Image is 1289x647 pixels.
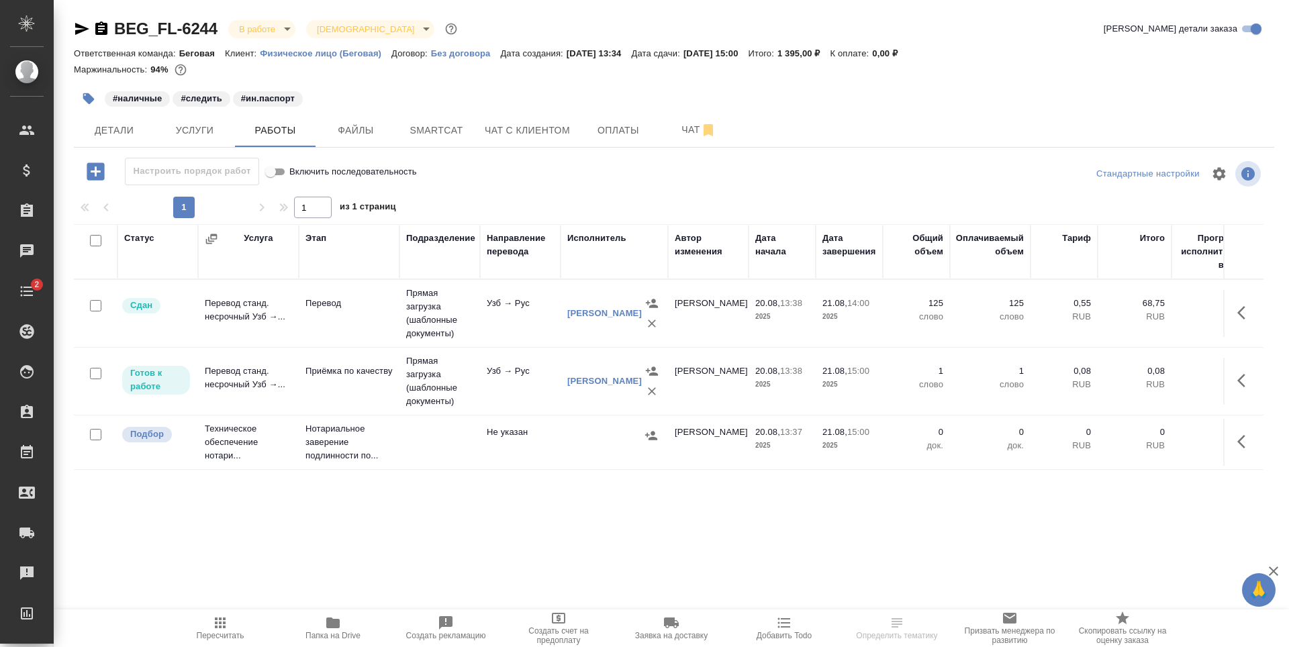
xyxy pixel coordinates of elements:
[391,48,431,58] p: Договор:
[631,48,683,58] p: Дата сдачи:
[567,376,642,386] a: [PERSON_NAME]
[289,165,417,179] span: Включить последовательность
[890,232,943,258] div: Общий объем
[642,381,662,401] button: Удалить
[668,419,749,466] td: [PERSON_NAME]
[487,232,554,258] div: Направление перевода
[890,364,943,378] p: 1
[822,310,876,323] p: 2025
[755,298,780,308] p: 20.08,
[822,232,876,258] div: Дата завершения
[241,92,295,105] p: #ин.паспорт
[755,310,809,323] p: 2025
[260,48,391,58] p: Физическое лицо (Беговая)
[755,366,780,376] p: 20.08,
[1247,576,1270,604] span: 🙏
[780,366,802,376] p: 13:38
[480,290,561,337] td: Узб → Рус
[822,298,847,308] p: 21.08,
[1104,22,1237,36] span: [PERSON_NAME] детали заказа
[1203,158,1235,190] span: Настроить таблицу
[700,122,716,138] svg: Отписаться
[1104,378,1165,391] p: RUB
[1037,364,1091,378] p: 0,08
[480,358,561,405] td: Узб → Рус
[641,426,661,446] button: Назначить
[957,378,1024,391] p: слово
[1229,426,1261,458] button: Здесь прячутся важные кнопки
[121,426,191,444] div: Можно подбирать исполнителей
[567,308,642,318] a: [PERSON_NAME]
[500,48,566,58] p: Дата создания:
[668,358,749,405] td: [PERSON_NAME]
[668,290,749,337] td: [PERSON_NAME]
[74,21,90,37] button: Скопировать ссылку для ЯМессенджера
[1037,378,1091,391] p: RUB
[121,364,191,396] div: Исполнитель может приступить к работе
[957,297,1024,310] p: 125
[780,298,802,308] p: 13:38
[830,48,873,58] p: К оплате:
[431,47,501,58] a: Без договора
[3,275,50,308] a: 2
[324,122,388,139] span: Файлы
[755,232,809,258] div: Дата начала
[26,278,47,291] span: 2
[1104,364,1165,378] p: 0,08
[1104,297,1165,310] p: 68,75
[872,48,908,58] p: 0,00 ₽
[1037,439,1091,452] p: RUB
[1229,297,1261,329] button: Здесь прячутся важные кнопки
[1235,161,1263,187] span: Посмотреть информацию
[228,20,295,38] div: В работе
[957,426,1024,439] p: 0
[822,427,847,437] p: 21.08,
[847,298,869,308] p: 14:00
[114,19,218,38] a: BEG_FL-6244
[780,427,802,437] p: 13:37
[890,439,943,452] p: док.
[305,364,393,378] p: Приёмка по качеству
[124,232,154,245] div: Статус
[890,310,943,323] p: слово
[1104,310,1165,323] p: RUB
[93,21,109,37] button: Скопировать ссылку
[313,23,418,35] button: [DEMOGRAPHIC_DATA]
[171,92,231,103] span: следить
[667,121,731,138] span: Чат
[121,297,191,315] div: Менеджер проверил работу исполнителя, передает ее на следующий этап
[150,64,171,74] p: 94%
[130,366,182,393] p: Готов к работе
[1037,297,1091,310] p: 0,55
[198,358,299,405] td: Перевод станд. несрочный Узб →...
[74,64,150,74] p: Маржинальность:
[244,232,273,245] div: Услуга
[442,20,460,38] button: Доп статусы указывают на важность/срочность заказа
[205,232,218,246] button: Сгруппировать
[113,92,162,105] p: #наличные
[1178,232,1239,272] div: Прогресс исполнителя в SC
[485,122,570,139] span: Чат с клиентом
[179,48,225,58] p: Беговая
[198,290,299,337] td: Перевод станд. несрочный Узб →...
[172,61,189,79] button: 68.83 RUB;
[777,48,830,58] p: 1 395,00 ₽
[890,297,943,310] p: 125
[755,378,809,391] p: 2025
[1062,232,1091,245] div: Тариф
[1104,426,1165,439] p: 0
[305,422,393,462] p: Нотариальное заверение подлинности по...
[399,280,480,347] td: Прямая загрузка (шаблонные документы)
[1104,439,1165,452] p: RUB
[82,122,146,139] span: Детали
[567,232,626,245] div: Исполнитель
[957,439,1024,452] p: док.
[399,348,480,415] td: Прямая загрузка (шаблонные документы)
[957,310,1024,323] p: слово
[890,426,943,439] p: 0
[232,92,304,103] span: ин.паспорт
[755,427,780,437] p: 20.08,
[890,378,943,391] p: слово
[225,48,260,58] p: Клиент:
[586,122,651,139] span: Оплаты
